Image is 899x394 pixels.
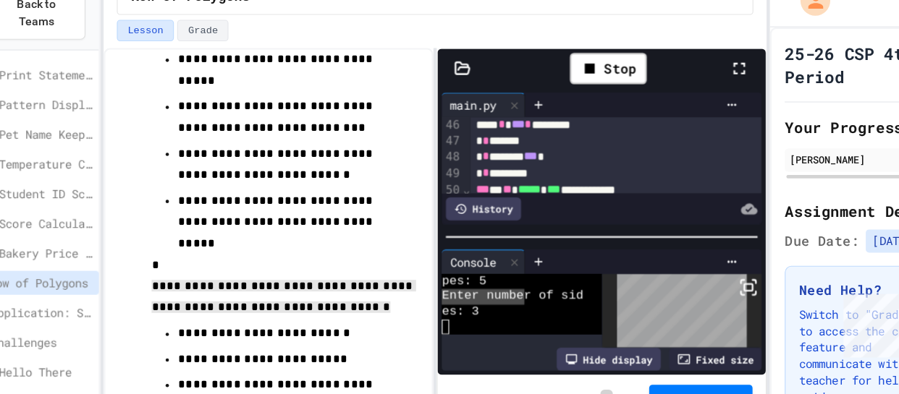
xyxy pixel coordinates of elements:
p: Switch to "Grade View" to access the chat feature and communicate with your teacher for help and ... [746,290,874,377]
div: History [436,194,502,215]
button: Back to Teams [13,10,121,56]
div: My Account [732,6,777,39]
span: Student ID Scanner [45,184,127,199]
iframe: chat widget [838,336,885,380]
span: Due Date: [733,224,798,241]
span: Challenges [38,314,127,329]
span: Hello There [45,340,127,355]
div: [PERSON_NAME] [738,155,882,168]
iframe: chat widget [779,273,885,335]
span: Temperature Converter [45,158,127,173]
span: ABBA [45,366,127,381]
span: / [586,364,591,376]
div: 49 [433,167,451,181]
h1: 25-26 CSP 4th Period [733,59,886,99]
div: Stop [545,68,612,95]
span: r of sid [505,275,557,288]
button: Lesson [148,39,198,58]
span: pes: 5 [433,262,472,275]
h2: Your Progress [733,123,886,143]
div: 50 [433,181,451,196]
div: 47 [433,138,451,153]
span: [DATE] [804,223,851,243]
div: Hide display [533,326,625,346]
div: Fixed size [632,326,713,346]
h3: Need Help? [746,267,874,284]
div: Console [433,240,506,262]
span: Bakery Price Calculator [45,236,127,251]
span: Application: Strings, Inputs, Math [38,288,127,303]
span: es: 3 [433,288,465,301]
span: - [572,363,583,377]
button: Grade [201,39,246,58]
span: Submit Answer [626,364,694,376]
div: 48 [433,153,451,167]
span: Score Calculator [45,210,127,225]
div: Chat with us now!Close [6,6,100,92]
span: Fold line [451,182,458,194]
div: main.py [433,106,488,121]
span: Row of Polygons [36,262,127,277]
span: 10 [592,364,602,376]
div: 46 [433,124,451,139]
span: Print Statement Repair [45,80,127,95]
div: Console [433,244,488,259]
span: Row of Polygons [161,11,265,28]
span: Pet Name Keeper [45,132,127,147]
span: Enter numbe [433,275,505,288]
div: main.py [433,103,506,124]
span: Back to Teams [47,18,109,48]
span: Pattern Display Challenge [45,106,127,121]
h2: Assignment Details [733,197,886,217]
button: Submit Answer [615,359,706,382]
